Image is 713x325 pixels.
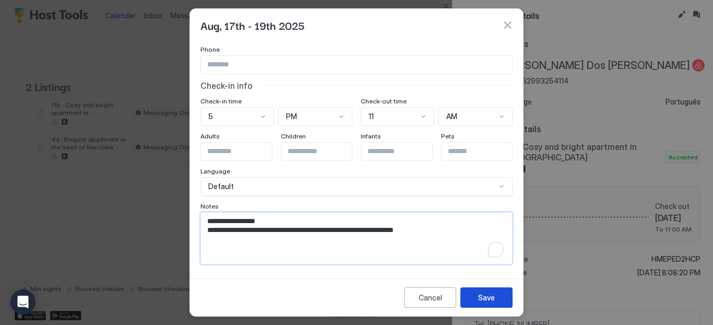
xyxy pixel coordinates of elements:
span: Children [281,132,306,140]
span: Infants [361,132,381,140]
span: Check-in time [200,97,242,105]
input: Input Field [281,143,367,160]
span: Notes [200,202,219,210]
span: 5 [208,112,213,121]
span: Pets [441,132,455,140]
span: PM [286,112,297,121]
input: Input Field [442,143,527,160]
input: Input Field [361,143,447,160]
span: Aug, 17th - 19th 2025 [200,17,305,33]
span: Language [200,167,230,175]
span: 11 [369,112,374,121]
textarea: To enrich screen reader interactions, please activate Accessibility in Grammarly extension settings [201,213,512,264]
div: Cancel [419,292,442,303]
span: AM [446,112,457,121]
span: Check-out time [361,97,407,105]
input: Input Field [201,143,287,160]
div: Save [478,292,495,303]
span: Phone [200,45,220,53]
span: Adults [200,132,220,140]
button: Save [460,287,513,308]
button: Cancel [404,287,456,308]
span: Check-in info [200,80,253,91]
input: Input Field [201,56,512,74]
div: Open Intercom Messenger [10,289,35,315]
span: Default [208,182,234,191]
